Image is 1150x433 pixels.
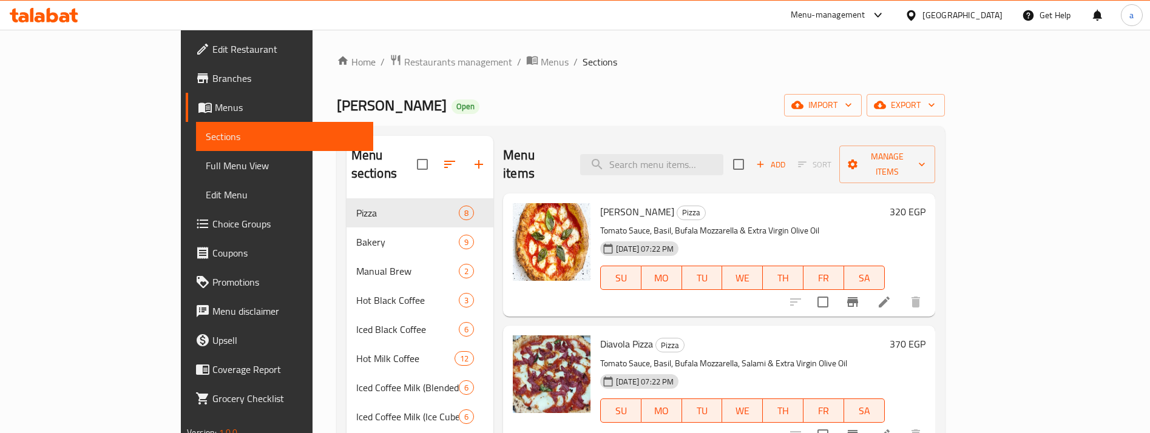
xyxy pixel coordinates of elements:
[186,209,373,238] a: Choice Groups
[768,269,799,287] span: TH
[849,269,880,287] span: SA
[922,8,1003,22] div: [GEOGRAPHIC_DATA]
[677,206,706,220] div: Pizza
[459,264,474,278] div: items
[726,152,751,177] span: Select section
[794,98,852,113] span: import
[722,398,763,423] button: WE
[763,398,803,423] button: TH
[212,216,363,231] span: Choice Groups
[646,269,677,287] span: MO
[186,297,373,326] a: Menu disclaimer
[337,92,447,119] span: [PERSON_NAME]
[459,206,474,220] div: items
[1129,8,1134,22] span: a
[186,35,373,64] a: Edit Restaurant
[583,55,617,69] span: Sections
[347,344,493,373] div: Hot Milk Coffee12
[212,275,363,289] span: Promotions
[459,295,473,306] span: 3
[606,269,637,287] span: SU
[600,398,641,423] button: SU
[347,257,493,286] div: Manual Brew2
[435,150,464,179] span: Sort sections
[347,402,493,431] div: Iced Coffee Milk (Ice Cubes)6
[677,206,705,220] span: Pizza
[452,101,479,112] span: Open
[186,267,373,297] a: Promotions
[347,198,493,227] div: Pizza8
[196,180,373,209] a: Edit Menu
[356,206,459,220] span: Pizza
[347,227,493,257] div: Bakery9
[682,398,723,423] button: TU
[844,266,885,290] button: SA
[356,351,455,366] span: Hot Milk Coffee
[790,155,839,174] span: Select section first
[212,391,363,406] span: Grocery Checklist
[459,293,474,307] div: items
[600,266,641,290] button: SU
[784,94,862,116] button: import
[682,266,723,290] button: TU
[404,55,512,69] span: Restaurants management
[849,149,925,180] span: Manage items
[459,324,473,335] span: 6
[186,64,373,93] a: Branches
[464,150,493,179] button: Add section
[656,338,684,352] span: Pizza
[212,246,363,260] span: Coupons
[356,293,459,307] span: Hot Black Coffee
[844,398,885,423] button: SA
[517,55,521,69] li: /
[212,42,363,56] span: Edit Restaurant
[390,54,512,70] a: Restaurants management
[347,373,493,402] div: Iced Coffee Milk (Blended)6
[186,93,373,122] a: Menus
[196,122,373,151] a: Sections
[890,335,925,352] h6: 370 EGP
[455,351,474,366] div: items
[890,203,925,220] h6: 320 EGP
[206,129,363,144] span: Sections
[641,266,682,290] button: MO
[877,295,891,309] a: Edit menu item
[459,382,473,394] span: 6
[600,356,884,371] p: Tomato Sauce, Basil, Bufala Mozzarella, Salami & Extra Virgin Olive Oil
[763,266,803,290] button: TH
[722,266,763,290] button: WE
[867,94,945,116] button: export
[212,304,363,318] span: Menu disclaimer
[459,380,474,395] div: items
[526,54,569,70] a: Menus
[459,266,473,277] span: 2
[849,402,880,420] span: SA
[573,55,578,69] li: /
[606,402,637,420] span: SU
[356,264,459,278] span: Manual Brew
[459,322,474,337] div: items
[186,326,373,355] a: Upsell
[337,54,945,70] nav: breadcrumb
[215,100,363,115] span: Menus
[838,287,867,317] button: Branch-specific-item
[459,235,474,249] div: items
[503,146,566,183] h2: Menu items
[600,223,884,238] p: Tomato Sauce, Basil, Bufala Mozzarella & Extra Virgin Olive Oil
[212,71,363,86] span: Branches
[641,398,682,423] button: MO
[347,315,493,344] div: Iced Black Coffee6
[810,289,836,315] span: Select to update
[791,8,865,22] div: Menu-management
[186,238,373,267] a: Coupons
[212,333,363,347] span: Upsell
[513,203,590,281] img: Margherita Pizza
[727,402,758,420] span: WE
[351,146,417,183] h2: Menu sections
[206,187,363,202] span: Edit Menu
[356,409,459,424] span: Iced Coffee Milk (Ice Cubes)
[611,243,678,255] span: [DATE] 07:22 PM
[410,152,435,177] span: Select all sections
